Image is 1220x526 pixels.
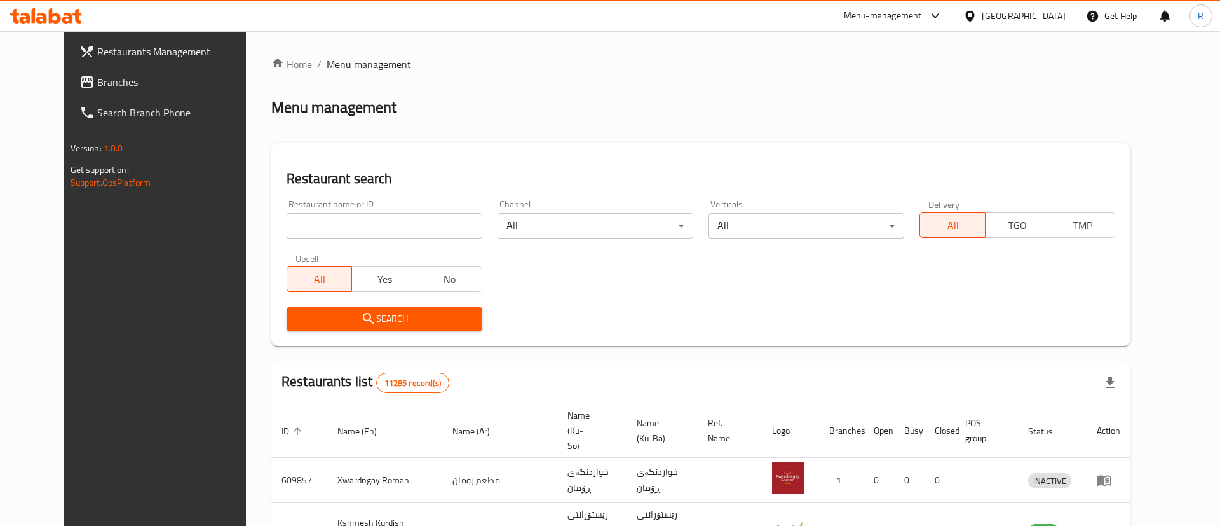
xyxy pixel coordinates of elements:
[844,8,922,24] div: Menu-management
[337,424,393,439] span: Name (En)
[97,105,258,120] span: Search Branch Phone
[1055,216,1110,235] span: TMP
[452,424,506,439] span: Name (Ar)
[637,415,682,446] span: Name (Ku-Ba)
[919,212,985,238] button: All
[292,270,347,289] span: All
[281,424,306,439] span: ID
[1097,473,1120,488] div: Menu
[317,57,322,72] li: /
[287,266,352,292] button: All
[281,372,449,393] h2: Restaurants list
[708,213,904,239] div: All
[965,415,1003,446] span: POS group
[762,404,819,458] th: Logo
[417,266,482,292] button: No
[991,216,1045,235] span: TGO
[287,307,482,331] button: Search
[864,458,894,503] td: 0
[772,462,804,494] img: Xwardngay Roman
[271,97,396,118] h2: Menu management
[104,140,123,156] span: 1.0.0
[1028,474,1071,488] span: INACTIVE
[97,44,258,59] span: Restaurants Management
[271,57,1130,72] nav: breadcrumb
[71,162,129,178] span: Get support on:
[819,404,864,458] th: Branches
[327,458,442,503] td: Xwardngay Roman
[271,458,327,503] td: 609857
[1095,368,1125,398] div: Export file
[894,404,925,458] th: Busy
[327,57,411,72] span: Menu management
[894,458,925,503] td: 0
[925,216,980,235] span: All
[1087,404,1130,458] th: Action
[377,377,449,389] span: 11285 record(s)
[498,213,693,239] div: All
[295,254,319,263] label: Upsell
[69,36,268,67] a: Restaurants Management
[442,458,557,503] td: مطعم رومان
[69,67,268,97] a: Branches
[819,458,864,503] td: 1
[925,458,955,503] td: 0
[1050,212,1115,238] button: TMP
[357,270,412,289] span: Yes
[627,458,698,503] td: خواردنگەی ڕۆمان
[271,57,312,72] a: Home
[423,270,477,289] span: No
[71,140,102,156] span: Version:
[376,373,449,393] div: Total records count
[985,212,1050,238] button: TGO
[557,458,627,503] td: خواردنگەی ڕۆمان
[287,213,482,239] input: Search for restaurant name or ID..
[928,200,960,209] label: Delivery
[925,404,955,458] th: Closed
[708,415,747,446] span: Ref. Name
[982,9,1066,23] div: [GEOGRAPHIC_DATA]
[97,74,258,90] span: Branches
[1028,424,1069,439] span: Status
[1198,9,1203,23] span: R
[864,404,894,458] th: Open
[69,97,268,128] a: Search Branch Phone
[297,311,472,327] span: Search
[287,169,1115,188] h2: Restaurant search
[71,174,151,191] a: Support.OpsPlatform
[351,266,417,292] button: Yes
[567,408,611,453] span: Name (Ku-So)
